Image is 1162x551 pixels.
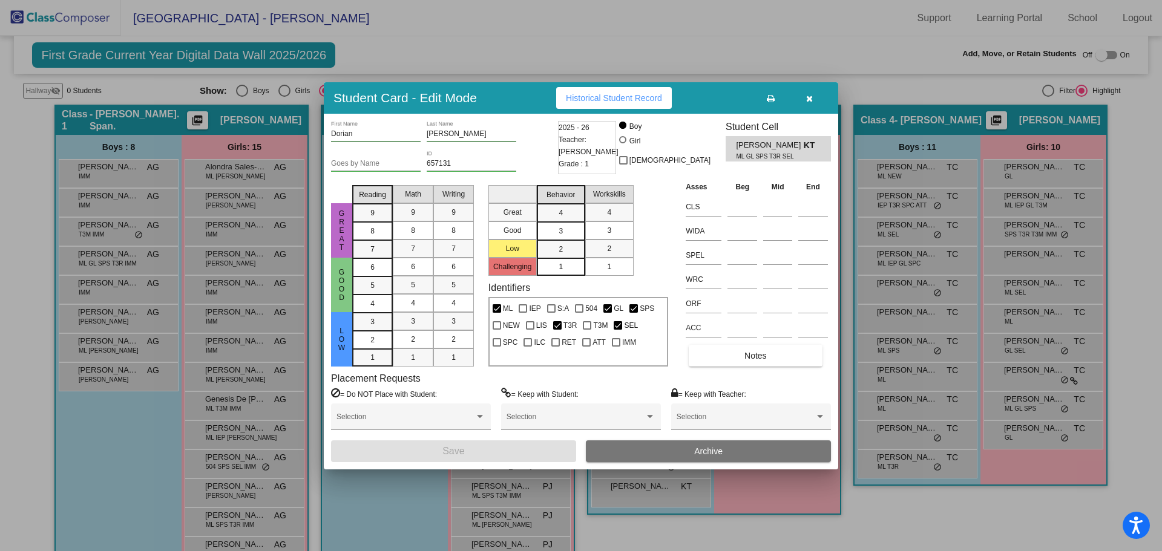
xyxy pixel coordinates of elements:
[629,135,641,146] div: Girl
[724,180,760,194] th: Beg
[614,301,623,316] span: GL
[503,335,518,350] span: SPC
[624,318,638,333] span: SEL
[529,301,540,316] span: IEP
[586,440,831,462] button: Archive
[503,318,520,333] span: NEW
[559,226,563,236] span: 3
[370,207,375,218] span: 9
[795,180,831,194] th: End
[556,87,672,109] button: Historical Student Record
[411,334,415,345] span: 2
[689,345,822,367] button: Notes
[629,153,711,168] span: [DEMOGRAPHIC_DATA]
[686,295,721,313] input: assessment
[760,180,795,194] th: Mid
[336,268,347,302] span: Good
[607,225,611,236] span: 3
[451,243,456,254] span: 7
[607,261,611,272] span: 1
[331,160,421,168] input: goes by name
[629,121,642,132] div: Boy
[559,122,589,134] span: 2025 - 26
[736,152,795,161] span: ML GL SPS T3R SEL
[451,261,456,272] span: 6
[411,225,415,236] span: 8
[607,243,611,254] span: 2
[331,373,421,384] label: Placement Requests
[370,244,375,255] span: 7
[694,446,723,456] span: Archive
[501,388,579,400] label: = Keep with Student:
[686,198,721,216] input: assessment
[559,207,563,218] span: 4
[503,301,513,316] span: ML
[736,139,803,152] span: [PERSON_NAME]
[451,334,456,345] span: 2
[686,270,721,289] input: assessment
[451,352,456,363] span: 1
[442,446,464,456] span: Save
[411,279,415,290] span: 5
[683,180,724,194] th: Asses
[488,282,530,293] label: Identifiers
[333,90,477,105] h3: Student Card - Edit Mode
[536,318,547,333] span: LIS
[671,388,746,400] label: = Keep with Teacher:
[534,335,545,350] span: ILC
[744,351,767,360] span: Notes
[451,316,456,327] span: 3
[566,93,662,103] span: Historical Student Record
[563,318,577,333] span: T3R
[427,160,516,168] input: Enter ID
[686,246,721,264] input: assessment
[622,335,636,350] span: IMM
[331,440,576,462] button: Save
[607,207,611,218] span: 4
[559,244,563,255] span: 2
[405,189,421,200] span: Math
[547,189,575,200] span: Behavior
[336,327,347,352] span: Low
[411,316,415,327] span: 3
[686,222,721,240] input: assessment
[592,335,606,350] span: ATT
[585,301,597,316] span: 504
[411,352,415,363] span: 1
[370,262,375,273] span: 6
[411,261,415,272] span: 6
[804,139,821,152] span: KT
[562,335,576,350] span: RET
[370,280,375,291] span: 5
[442,189,465,200] span: Writing
[686,319,721,337] input: assessment
[331,388,437,400] label: = Do NOT Place with Student:
[370,352,375,363] span: 1
[726,121,831,132] h3: Student Cell
[593,318,608,333] span: T3M
[451,207,456,218] span: 9
[451,298,456,308] span: 4
[451,279,456,290] span: 5
[370,226,375,236] span: 8
[370,334,375,345] span: 2
[411,243,415,254] span: 7
[640,301,654,316] span: SPS
[451,225,456,236] span: 8
[411,298,415,308] span: 4
[370,316,375,327] span: 3
[336,209,347,252] span: Great
[359,189,386,200] span: Reading
[411,207,415,218] span: 9
[370,298,375,309] span: 4
[559,158,589,170] span: Grade : 1
[593,189,626,200] span: Workskills
[559,134,619,158] span: Teacher: [PERSON_NAME]
[557,301,569,316] span: S:A
[559,261,563,272] span: 1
